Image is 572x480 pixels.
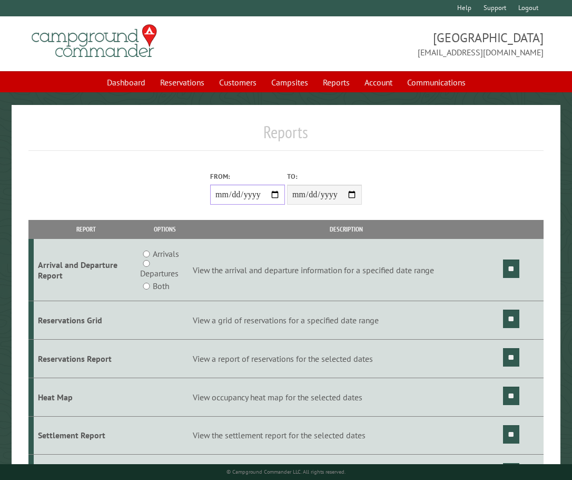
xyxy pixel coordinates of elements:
td: Reservations Report [34,339,139,378]
th: Description [191,220,501,238]
a: Reservations [154,72,211,92]
td: View the settlement report for the selected dates [191,416,501,455]
td: View occupancy heat map for the selected dates [191,378,501,416]
td: View a grid of reservations for a specified date range [191,301,501,340]
td: View the arrival and departure information for a specified date range [191,239,501,301]
td: Settlement Report [34,416,139,455]
label: Departures [140,267,179,280]
h1: Reports [28,122,543,151]
label: From: [210,171,285,181]
a: Communications [401,72,472,92]
small: © Campground Commander LLC. All rights reserved. [226,468,346,475]
td: Heat Map [34,378,139,416]
a: Reports [317,72,356,92]
a: Dashboard [101,72,152,92]
label: Arrivals [153,247,179,260]
label: To: [287,171,362,181]
td: View a report of reservations for the selected dates [191,339,501,378]
span: [GEOGRAPHIC_DATA] [EMAIL_ADDRESS][DOMAIN_NAME] [286,29,544,59]
img: Campground Commander [28,21,160,62]
a: Campsites [265,72,314,92]
td: Arrival and Departure Report [34,239,139,301]
td: Reservations Grid [34,301,139,340]
a: Customers [213,72,263,92]
th: Report [34,220,139,238]
label: Both [153,280,169,292]
a: Account [358,72,399,92]
th: Options [139,220,191,238]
